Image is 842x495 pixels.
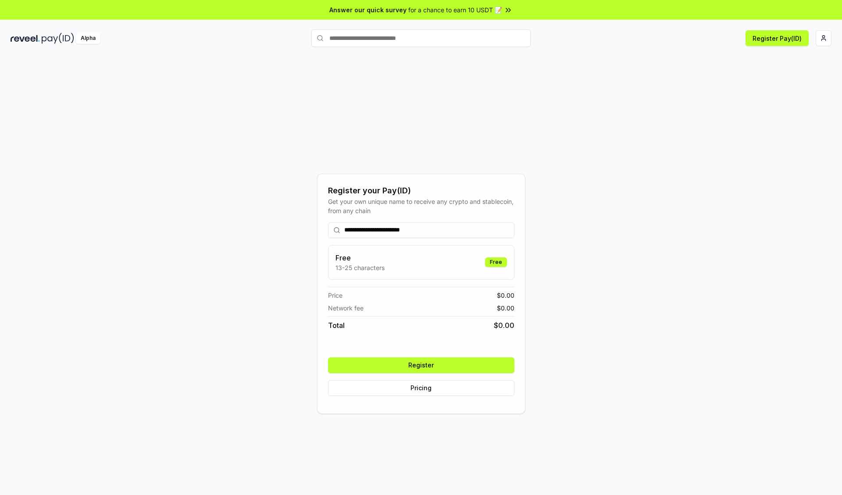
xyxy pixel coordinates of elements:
[328,357,514,373] button: Register
[328,320,345,331] span: Total
[11,33,40,44] img: reveel_dark
[408,5,502,14] span: for a chance to earn 10 USDT 📝
[335,253,385,263] h3: Free
[328,197,514,215] div: Get your own unique name to receive any crypto and stablecoin, from any chain
[328,380,514,396] button: Pricing
[328,291,343,300] span: Price
[497,303,514,313] span: $ 0.00
[42,33,74,44] img: pay_id
[335,263,385,272] p: 13-25 characters
[329,5,407,14] span: Answer our quick survey
[328,303,364,313] span: Network fee
[746,30,809,46] button: Register Pay(ID)
[328,185,514,197] div: Register your Pay(ID)
[494,320,514,331] span: $ 0.00
[497,291,514,300] span: $ 0.00
[76,33,100,44] div: Alpha
[485,257,507,267] div: Free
